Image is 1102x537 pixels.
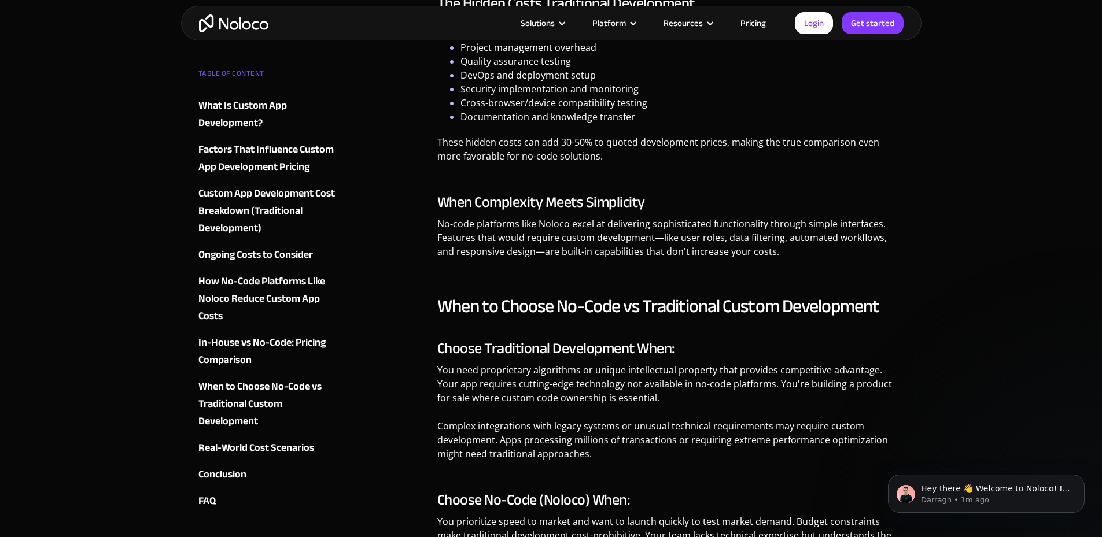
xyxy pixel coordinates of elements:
[198,141,338,176] a: Factors That Influence Custom App Development Pricing
[198,492,216,510] div: FAQ
[649,16,726,31] div: Resources
[198,439,338,457] a: Real-World Cost Scenarios
[842,12,904,34] a: Get started
[198,466,338,483] a: Conclusion
[506,16,578,31] div: Solutions
[664,16,703,31] div: Resources
[871,450,1102,531] iframe: Intercom notifications message
[460,68,904,82] li: DevOps and deployment setup
[198,439,314,457] div: Real-World Cost Scenarios
[437,491,904,509] h3: Choose No-Code (Noloco) When:
[437,340,904,357] h3: Choose Traditional Development When:
[437,135,904,172] p: These hidden costs can add 30-50% to quoted development prices, making the true comparison even m...
[198,97,338,132] a: What Is Custom App Development?
[198,65,338,88] div: TABLE OF CONTENT
[460,40,904,54] li: Project management overhead
[198,246,313,264] div: Ongoing Costs to Consider
[198,378,338,430] a: When to Choose No-Code vs Traditional Custom Development
[199,14,268,32] a: home
[460,82,904,96] li: Security implementation and monitoring
[726,16,780,31] a: Pricing
[437,217,904,267] p: No-code platforms like Noloco excel at delivering sophisticated functionality through simple inte...
[198,492,338,510] a: FAQ
[460,110,904,124] li: Documentation and knowledge transfer
[437,419,904,469] p: Complex integrations with legacy systems or unusual technical requirements may require custom dev...
[198,246,338,264] a: Ongoing Costs to Consider
[795,12,833,34] a: Login
[437,295,904,318] h2: When to Choose No-Code vs Traditional Custom Development
[578,16,649,31] div: Platform
[460,96,904,110] li: Cross-browser/device compatibility testing
[592,16,626,31] div: Platform
[521,16,555,31] div: Solutions
[198,334,338,369] a: In-House vs No-Code: Pricing Comparison
[198,185,338,237] a: Custom App Development Cost Breakdown (Traditional Development)
[437,194,904,211] h3: When Complexity Meets Simplicity
[460,54,904,68] li: Quality assurance testing
[198,273,338,325] a: How No-Code Platforms Like Noloco Reduce Custom App Costs
[198,466,246,483] div: Conclusion
[437,363,904,413] p: You need proprietary algorithms or unique intellectual property that provides competitive advanta...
